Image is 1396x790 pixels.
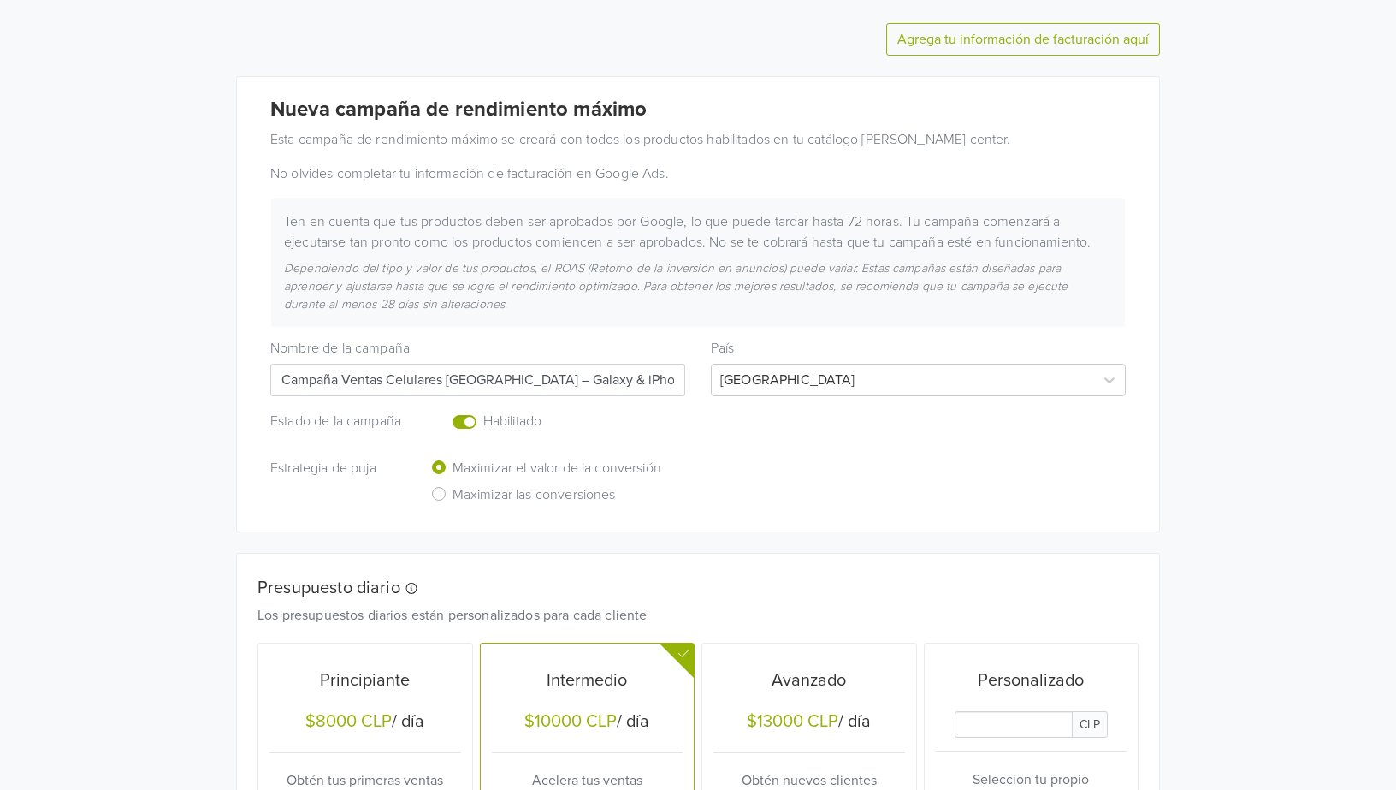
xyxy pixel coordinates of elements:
h6: Habilitado [483,413,630,430]
div: $8000 CLP [305,711,392,732]
h5: / día [269,711,461,735]
h5: Intermedio [492,670,683,691]
h5: Presupuesto diario [257,578,1113,598]
h6: Maximizar las conversiones [453,487,616,503]
h6: País [711,341,1126,357]
div: Dependiendo del tipo y valor de tus productos, el ROAS (Retorno de la inversión en anuncios) pued... [271,259,1125,313]
h5: Personalizado [936,670,1127,691]
input: Daily Custom Budget [955,711,1073,738]
a: Agrega tu información de facturación aquí [897,31,1149,48]
h6: Estrategia de puja [270,460,405,477]
div: $10000 CLP [524,711,617,732]
h5: / día [492,711,683,735]
h6: Estado de la campaña [270,413,405,430]
h4: Nueva campaña de rendimiento máximo [270,98,1126,122]
input: Campaign name [270,364,685,396]
div: Esta campaña de rendimiento máximo se creará con todos los productos habilitados en tu catálogo [... [257,129,1139,150]
h5: Principiante [269,670,461,691]
h6: Nombre de la campaña [270,341,685,357]
div: $13000 CLP [747,711,838,732]
h5: / día [713,711,905,735]
div: Ten en cuenta que tus productos deben ser aprobados por Google, lo que puede tardar hasta 72 hora... [271,211,1125,252]
h5: Avanzado [713,670,905,691]
button: Agrega tu información de facturación aquí [886,23,1160,56]
div: No olvides completar tu información de facturación en Google Ads. [257,163,1139,184]
h6: Maximizar el valor de la conversión [453,460,661,477]
span: CLP [1072,711,1108,738]
div: Los presupuestos diarios están personalizados para cada cliente [245,605,1126,626]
